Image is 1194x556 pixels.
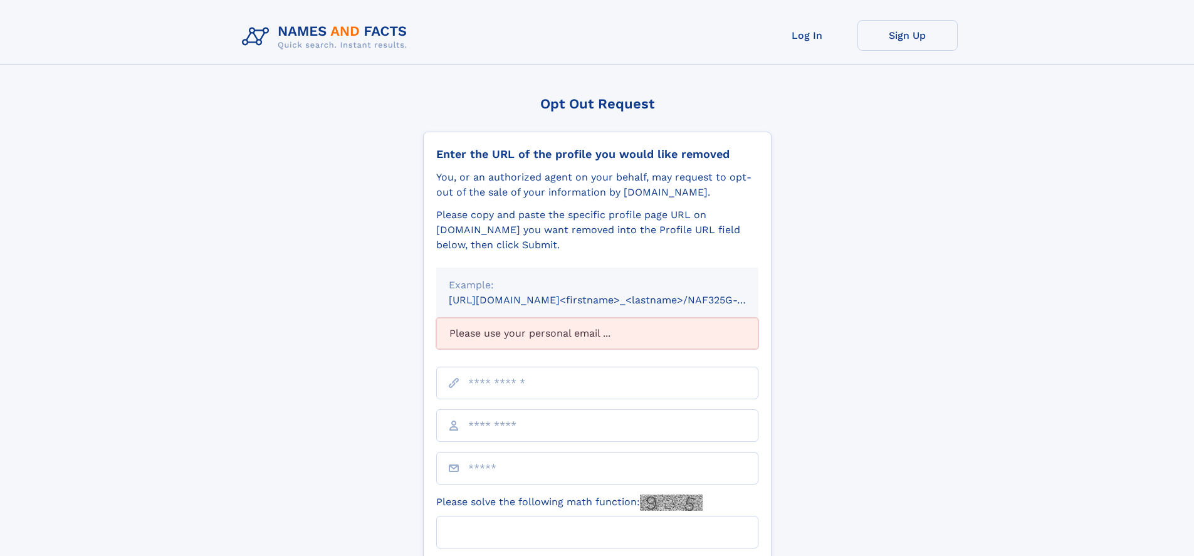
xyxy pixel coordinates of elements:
label: Please solve the following math function: [436,495,703,511]
div: Opt Out Request [423,96,772,112]
small: [URL][DOMAIN_NAME]<firstname>_<lastname>/NAF325G-xxxxxxxx [449,294,782,306]
div: Please copy and paste the specific profile page URL on [DOMAIN_NAME] you want removed into the Pr... [436,207,758,253]
div: Enter the URL of the profile you would like removed [436,147,758,161]
div: Example: [449,278,746,293]
a: Sign Up [857,20,958,51]
div: Please use your personal email ... [436,318,758,349]
a: Log In [757,20,857,51]
div: You, or an authorized agent on your behalf, may request to opt-out of the sale of your informatio... [436,170,758,200]
img: Logo Names and Facts [237,20,417,54]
